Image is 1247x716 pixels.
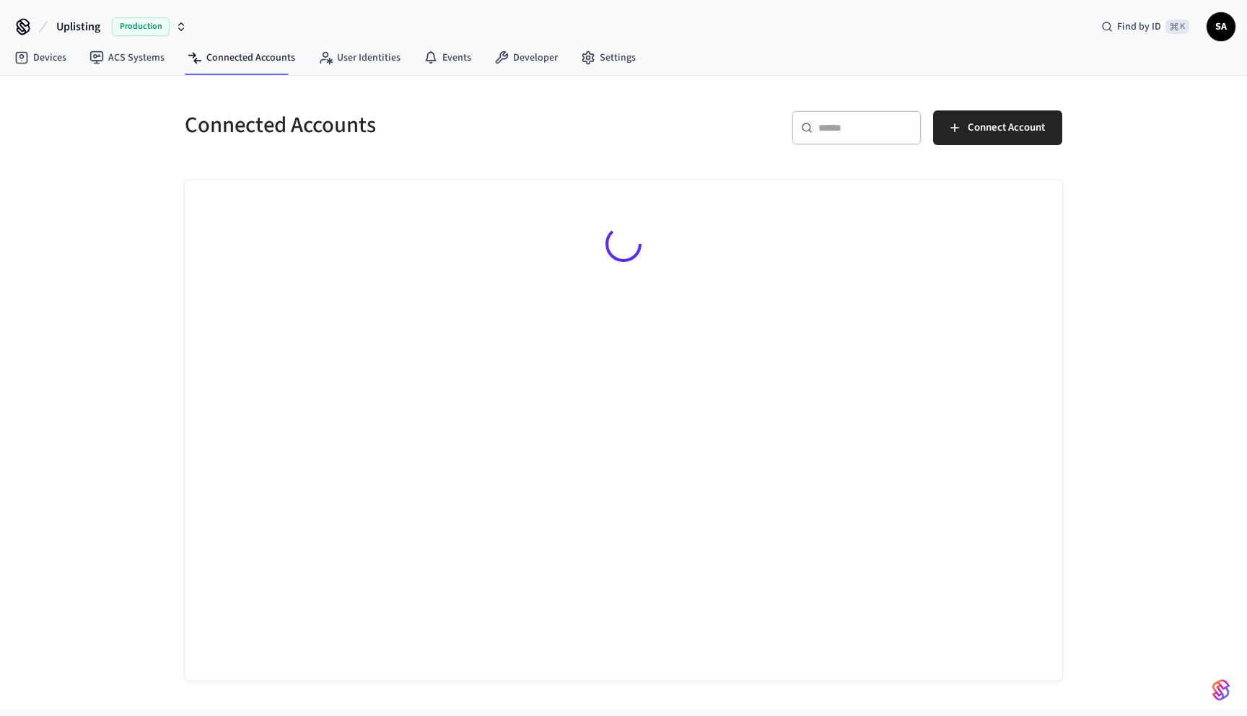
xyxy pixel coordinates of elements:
a: User Identities [307,45,412,71]
a: Events [412,45,483,71]
h5: Connected Accounts [185,110,615,140]
a: ACS Systems [78,45,176,71]
span: Connect Account [968,118,1045,137]
a: Settings [569,45,647,71]
span: Production [112,17,170,36]
button: Connect Account [933,110,1062,145]
a: Devices [3,45,78,71]
div: Find by ID⌘ K [1090,14,1201,40]
a: Developer [483,45,569,71]
span: ⌘ K [1165,19,1189,34]
a: Connected Accounts [176,45,307,71]
img: SeamLogoGradient.69752ec5.svg [1212,678,1230,702]
span: SA [1208,14,1234,40]
span: Find by ID [1117,19,1161,34]
span: Uplisting [56,18,100,35]
button: SA [1207,12,1235,41]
